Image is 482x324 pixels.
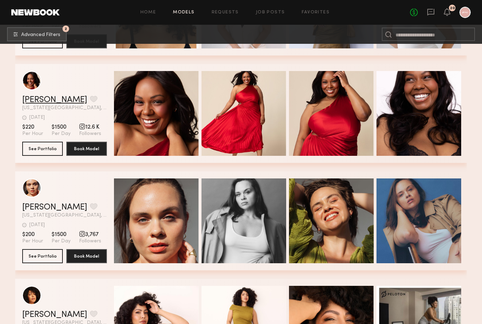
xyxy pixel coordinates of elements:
span: Per Hour [22,238,43,245]
button: Book Model [66,142,107,156]
a: Job Posts [256,10,285,15]
button: See Portfolio [22,249,63,263]
a: [PERSON_NAME] [22,96,87,104]
a: [PERSON_NAME] [22,203,87,212]
a: Requests [212,10,239,15]
span: Per Hour [22,131,43,137]
span: Per Day [52,131,71,137]
span: 12.6 K [79,124,101,131]
a: Models [173,10,194,15]
a: [PERSON_NAME] [22,311,87,319]
div: 20 [450,6,455,10]
div: [DATE] [29,115,45,120]
span: $220 [22,124,43,131]
span: 3,767 [79,231,101,238]
a: Home [140,10,156,15]
button: Book Model [66,249,107,263]
div: [DATE] [29,223,45,228]
span: [US_STATE][GEOGRAPHIC_DATA], [GEOGRAPHIC_DATA] [22,213,107,218]
span: Per Day [52,238,71,245]
span: Advanced Filters [21,33,60,37]
span: Followers [79,131,101,137]
a: Favorites [302,10,330,15]
span: $1500 [52,231,71,238]
span: 2 [65,27,67,30]
span: $1500 [52,124,71,131]
span: Followers [79,238,101,245]
button: See Portfolio [22,142,63,156]
span: [US_STATE][GEOGRAPHIC_DATA], [GEOGRAPHIC_DATA] [22,106,107,111]
span: $200 [22,231,43,238]
button: 2Advanced Filters [7,27,67,41]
